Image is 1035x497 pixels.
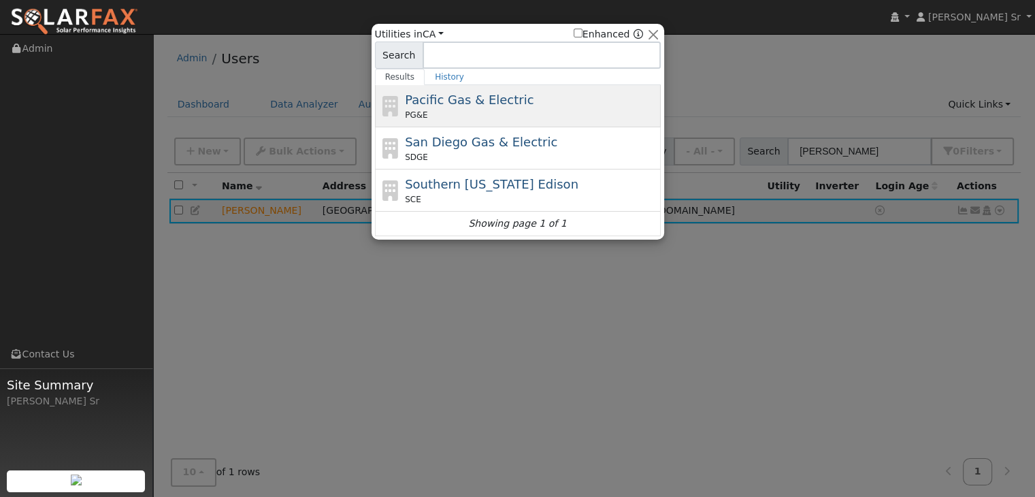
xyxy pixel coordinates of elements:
span: [PERSON_NAME] Sr [928,12,1021,22]
div: [PERSON_NAME] Sr [7,394,146,408]
a: CA [423,29,444,39]
span: Show enhanced providers [574,27,643,42]
span: Search [375,42,423,69]
img: SolarFax [10,7,138,36]
a: Enhanced Providers [633,29,642,39]
span: SCE [405,193,421,206]
span: PG&E [405,109,427,121]
img: retrieve [71,475,82,485]
input: Enhanced [574,29,582,37]
i: Showing page 1 of 1 [468,217,566,231]
span: Pacific Gas & Electric [405,93,533,107]
a: Results [375,69,425,85]
a: History [425,69,474,85]
label: Enhanced [574,27,630,42]
span: Southern [US_STATE] Edison [405,177,578,191]
span: Utilities in [375,27,444,42]
span: SDGE [405,151,428,163]
span: San Diego Gas & Electric [405,135,557,149]
span: Site Summary [7,376,146,394]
